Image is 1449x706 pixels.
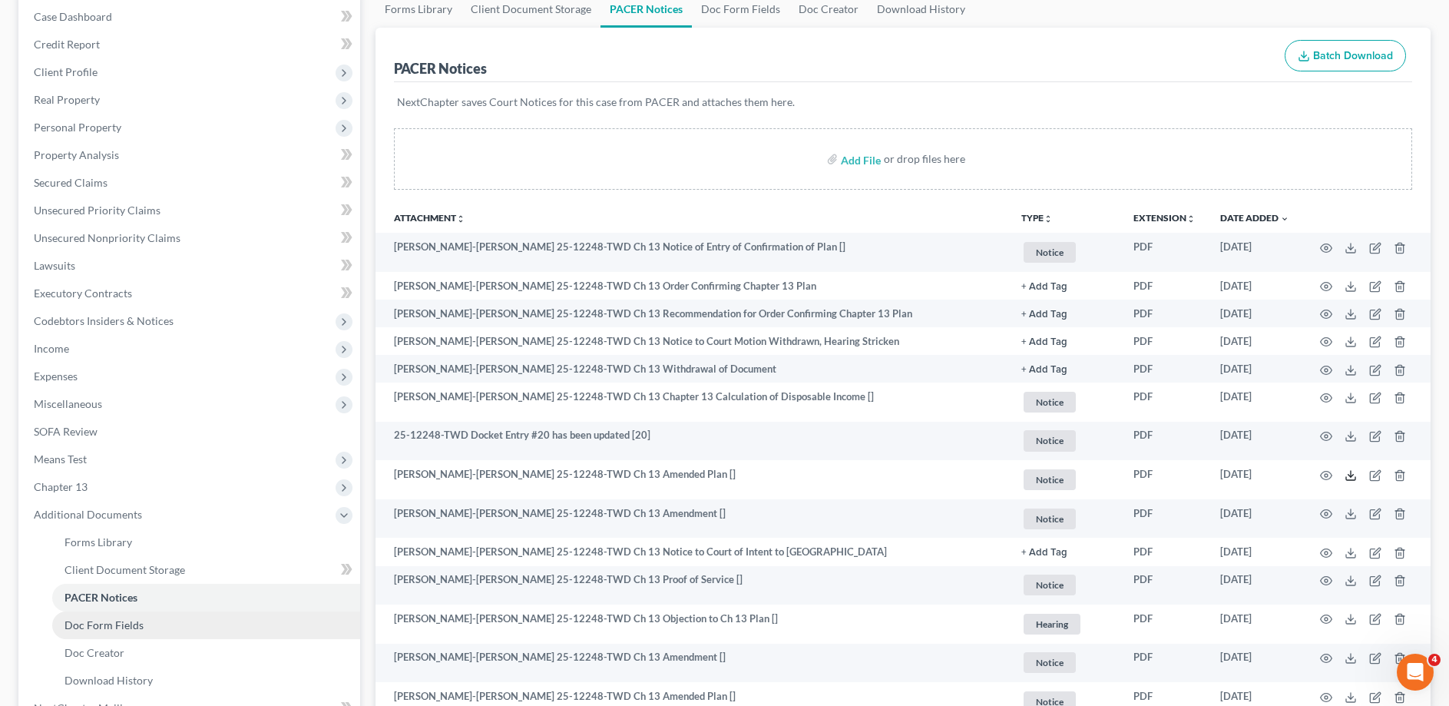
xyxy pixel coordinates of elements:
span: Expenses [34,370,78,383]
span: Download History [65,674,153,687]
span: SOFA Review [34,425,98,438]
span: Notice [1024,392,1076,413]
span: Income [34,342,69,355]
a: Extensionunfold_more [1133,212,1196,224]
button: + Add Tag [1021,310,1067,320]
span: Case Dashboard [34,10,112,23]
td: [PERSON_NAME]-[PERSON_NAME] 25-12248-TWD Ch 13 Notice of Entry of Confirmation of Plan [] [375,233,1009,272]
a: Download History [52,667,360,694]
a: Secured Claims [22,169,360,197]
span: Chapter 13 [34,480,88,493]
a: Notice [1021,240,1109,265]
td: [PERSON_NAME]-[PERSON_NAME] 25-12248-TWD Ch 13 Amendment [] [375,499,1009,539]
td: PDF [1121,644,1208,683]
td: [DATE] [1208,272,1302,300]
span: Additional Documents [34,508,142,521]
a: Notice [1021,506,1109,532]
td: PDF [1121,272,1208,300]
a: + Add Tag [1021,545,1109,559]
span: Unsecured Priority Claims [34,204,160,217]
div: PACER Notices [394,59,487,78]
div: or drop files here [884,151,965,167]
td: [PERSON_NAME]-[PERSON_NAME] 25-12248-TWD Ch 13 Amended Plan [] [375,460,1009,499]
button: + Add Tag [1021,337,1067,347]
td: [DATE] [1208,644,1302,683]
a: Credit Report [22,31,360,58]
td: [PERSON_NAME]-[PERSON_NAME] 25-12248-TWD Ch 13 Withdrawal of Document [375,355,1009,383]
td: [PERSON_NAME]-[PERSON_NAME] 25-12248-TWD Ch 13 Order Confirming Chapter 13 Plan [375,272,1009,300]
a: Notice [1021,467,1109,492]
td: [DATE] [1208,355,1302,383]
span: Means Test [34,452,87,466]
span: Hearing [1024,614,1080,635]
a: Client Document Storage [52,556,360,584]
td: PDF [1121,460,1208,499]
span: Codebtors Insiders & Notices [34,314,174,327]
a: Property Analysis [22,141,360,169]
button: Batch Download [1285,40,1406,72]
span: Notice [1024,575,1076,595]
span: 4 [1428,654,1441,666]
a: Date Added expand_more [1220,212,1289,224]
a: SOFA Review [22,418,360,446]
a: Unsecured Nonpriority Claims [22,224,360,252]
td: [DATE] [1208,566,1302,605]
span: Notice [1024,469,1076,490]
span: Secured Claims [34,176,108,189]
p: NextChapter saves Court Notices for this case from PACER and attaches them here. [397,94,1409,110]
td: PDF [1121,422,1208,461]
td: [DATE] [1208,422,1302,461]
i: expand_more [1280,214,1289,224]
i: unfold_more [1044,214,1053,224]
td: PDF [1121,355,1208,383]
a: Forms Library [52,529,360,556]
a: Executory Contracts [22,280,360,307]
span: Batch Download [1313,49,1393,62]
td: PDF [1121,605,1208,644]
td: PDF [1121,233,1208,272]
span: Personal Property [34,121,121,134]
td: [PERSON_NAME]-[PERSON_NAME] 25-12248-TWD Ch 13 Chapter 13 Calculation of Disposable Income [] [375,383,1009,422]
span: Forms Library [65,535,132,549]
td: PDF [1121,327,1208,355]
span: Notice [1024,430,1076,451]
td: PDF [1121,499,1208,539]
td: 25-12248-TWD Docket Entry #20 has been updated [20] [375,422,1009,461]
span: Lawsuits [34,259,75,272]
td: PDF [1121,300,1208,327]
i: unfold_more [1186,214,1196,224]
td: [DATE] [1208,605,1302,644]
a: Hearing [1021,612,1109,637]
td: PDF [1121,383,1208,422]
a: + Add Tag [1021,279,1109,293]
a: + Add Tag [1021,334,1109,349]
a: Notice [1021,572,1109,598]
td: [DATE] [1208,460,1302,499]
span: Miscellaneous [34,397,102,410]
i: unfold_more [456,214,465,224]
span: Notice [1024,509,1076,529]
a: + Add Tag [1021,307,1109,321]
button: TYPEunfold_more [1021,214,1053,224]
a: Lawsuits [22,252,360,280]
a: Doc Form Fields [52,612,360,639]
td: [PERSON_NAME]-[PERSON_NAME] 25-12248-TWD Ch 13 Notice to Court of Intent to [GEOGRAPHIC_DATA] [375,538,1009,565]
td: [DATE] [1208,499,1302,539]
td: [DATE] [1208,383,1302,422]
a: Notice [1021,650,1109,675]
span: Client Document Storage [65,563,185,576]
a: Notice [1021,428,1109,453]
iframe: Intercom live chat [1397,654,1434,691]
td: PDF [1121,538,1208,565]
a: Notice [1021,389,1109,415]
td: [PERSON_NAME]-[PERSON_NAME] 25-12248-TWD Ch 13 Notice to Court Motion Withdrawn, Hearing Stricken [375,327,1009,355]
span: Real Property [34,93,100,106]
a: Attachmentunfold_more [394,212,465,224]
span: Doc Form Fields [65,618,144,631]
span: Doc Creator [65,646,124,659]
td: [DATE] [1208,538,1302,565]
button: + Add Tag [1021,548,1067,558]
td: PDF [1121,566,1208,605]
button: + Add Tag [1021,365,1067,375]
td: [DATE] [1208,233,1302,272]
